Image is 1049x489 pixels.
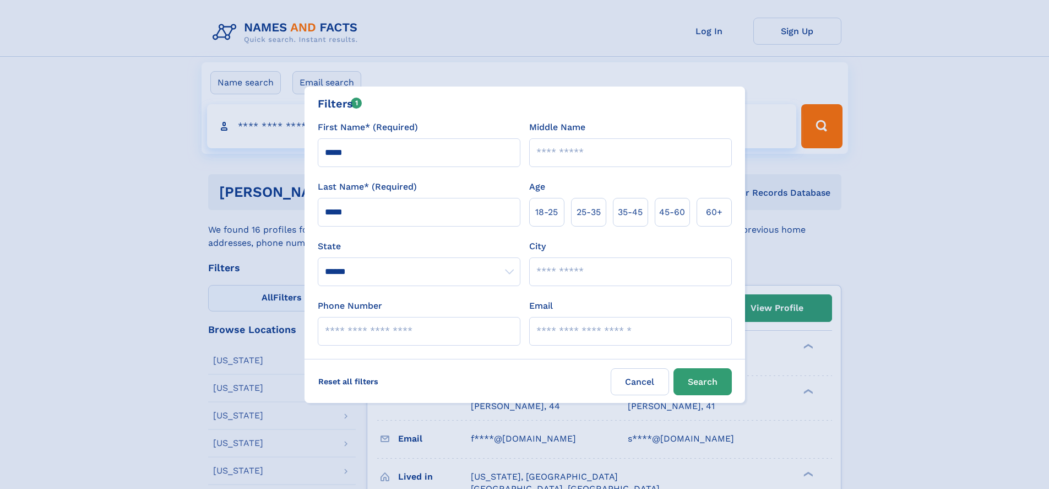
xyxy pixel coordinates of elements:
label: Middle Name [529,121,585,134]
label: City [529,240,546,253]
label: Reset all filters [311,368,385,395]
label: Cancel [611,368,669,395]
label: Last Name* (Required) [318,180,417,194]
button: Search [673,368,732,395]
span: 25‑35 [577,206,601,219]
span: 18‑25 [535,206,558,219]
div: Filters [318,95,362,112]
label: Phone Number [318,299,382,313]
label: Email [529,299,553,313]
label: State [318,240,520,253]
span: 35‑45 [618,206,643,219]
label: First Name* (Required) [318,121,418,134]
span: 45‑60 [659,206,685,219]
label: Age [529,180,545,194]
span: 60+ [706,206,722,219]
